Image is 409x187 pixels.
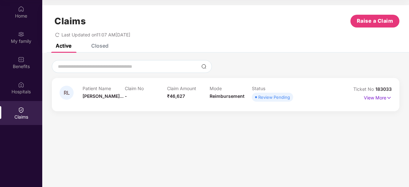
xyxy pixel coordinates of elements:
button: Raise a Claim [350,15,399,27]
span: ₹46,627 [167,93,185,99]
p: Claim Amount [167,86,209,91]
p: Mode [210,86,252,91]
span: Reimbursement [210,93,245,99]
span: Last Updated on 11:07 AM[DATE] [61,32,130,37]
span: redo [55,32,60,37]
div: Active [56,43,71,49]
span: RL [64,90,70,96]
span: - [125,93,127,99]
img: svg+xml;base64,PHN2ZyBpZD0iQmVuZWZpdHMiIHhtbG5zPSJodHRwOi8vd3d3LnczLm9yZy8yMDAwL3N2ZyIgd2lkdGg9Ij... [18,56,24,63]
h1: Claims [54,16,86,27]
p: Status [252,86,294,91]
img: svg+xml;base64,PHN2ZyBpZD0iSG9zcGl0YWxzIiB4bWxucz0iaHR0cDovL3d3dy53My5vcmcvMjAwMC9zdmciIHdpZHRoPS... [18,82,24,88]
img: svg+xml;base64,PHN2ZyB3aWR0aD0iMjAiIGhlaWdodD0iMjAiIHZpZXdCb3g9IjAgMCAyMCAyMCIgZmlsbD0ibm9uZSIgeG... [18,31,24,37]
p: Patient Name [83,86,125,91]
div: Closed [91,43,108,49]
img: svg+xml;base64,PHN2ZyBpZD0iQ2xhaW0iIHhtbG5zPSJodHRwOi8vd3d3LnczLm9yZy8yMDAwL3N2ZyIgd2lkdGg9IjIwIi... [18,107,24,113]
p: Claim No [125,86,167,91]
img: svg+xml;base64,PHN2ZyBpZD0iSG9tZSIgeG1sbnM9Imh0dHA6Ly93d3cudzMub3JnLzIwMDAvc3ZnIiB3aWR0aD0iMjAiIG... [18,6,24,12]
span: Raise a Claim [357,17,393,25]
span: 183033 [375,86,392,92]
img: svg+xml;base64,PHN2ZyBpZD0iU2VhcmNoLTMyeDMyIiB4bWxucz0iaHR0cDovL3d3dy53My5vcmcvMjAwMC9zdmciIHdpZH... [201,64,206,69]
img: svg+xml;base64,PHN2ZyB4bWxucz0iaHR0cDovL3d3dy53My5vcmcvMjAwMC9zdmciIHdpZHRoPSIxNyIgaGVpZ2h0PSIxNy... [386,94,392,101]
div: Review Pending [258,94,290,100]
p: View More [364,93,392,101]
span: [PERSON_NAME]... [83,93,124,99]
span: Ticket No [353,86,375,92]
